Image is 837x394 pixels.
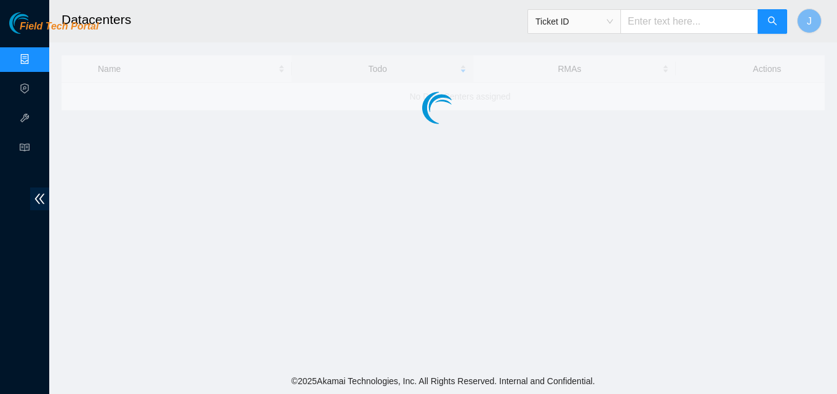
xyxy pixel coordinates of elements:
footer: © 2025 Akamai Technologies, Inc. All Rights Reserved. Internal and Confidential. [49,368,837,394]
span: Field Tech Portal [20,21,98,33]
span: double-left [30,187,49,210]
button: search [758,9,787,34]
img: Akamai Technologies [9,12,62,34]
span: Ticket ID [535,12,613,31]
a: Akamai TechnologiesField Tech Portal [9,22,98,38]
input: Enter text here... [620,9,758,34]
span: read [20,137,30,162]
button: J [797,9,822,33]
span: search [767,16,777,28]
span: J [807,14,812,29]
